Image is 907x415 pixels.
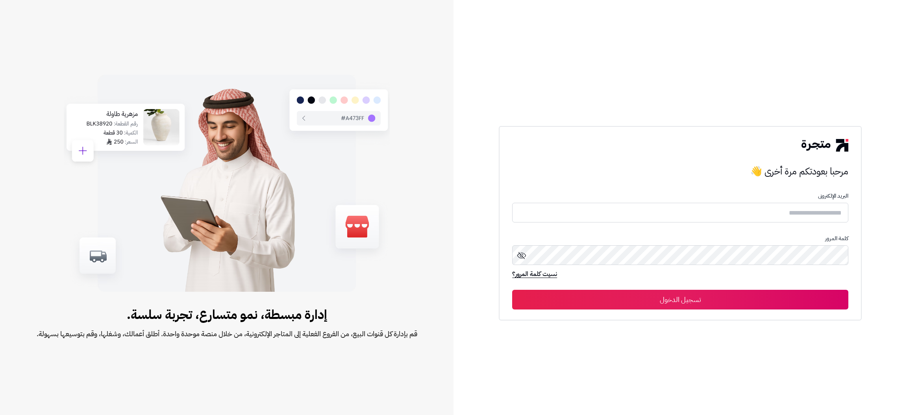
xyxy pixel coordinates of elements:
span: إدارة مبسطة، نمو متسارع، تجربة سلسة. [37,305,417,324]
span: قم بإدارة كل قنوات البيع، من الفروع الفعلية إلى المتاجر الإلكترونية، من خلال منصة موحدة واحدة. أط... [37,328,417,340]
p: كلمة المرور [512,235,848,242]
p: البريد الإلكترونى [512,193,848,199]
a: نسيت كلمة المرور؟ [512,269,557,280]
img: logo-2.png [801,139,848,152]
h3: مرحبا بعودتكم مرة أخرى 👋 [512,163,848,179]
button: تسجيل الدخول [512,290,848,309]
